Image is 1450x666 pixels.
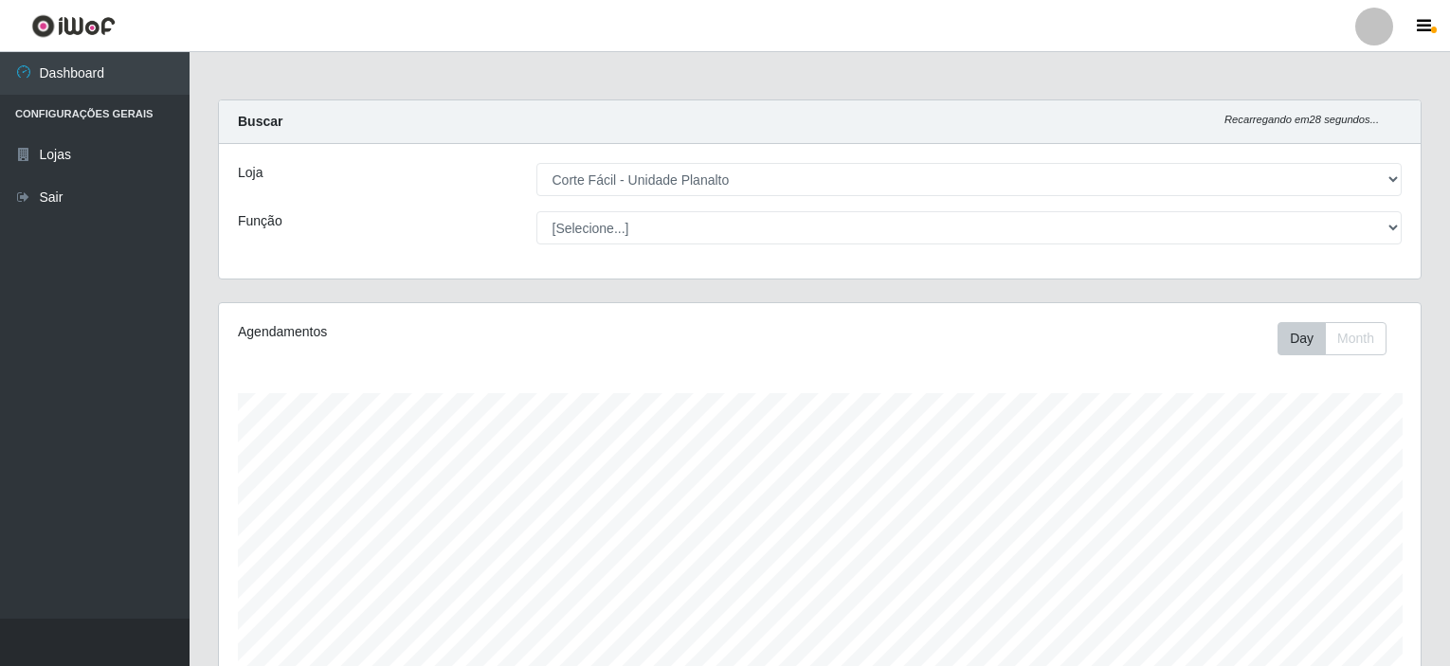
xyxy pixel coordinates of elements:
img: CoreUI Logo [31,14,116,38]
button: Day [1278,322,1326,355]
i: Recarregando em 28 segundos... [1224,114,1379,125]
div: Agendamentos [238,322,706,342]
div: First group [1278,322,1387,355]
label: Loja [238,163,263,183]
label: Função [238,211,282,231]
button: Month [1325,322,1387,355]
div: Toolbar with button groups [1278,322,1402,355]
strong: Buscar [238,114,282,129]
